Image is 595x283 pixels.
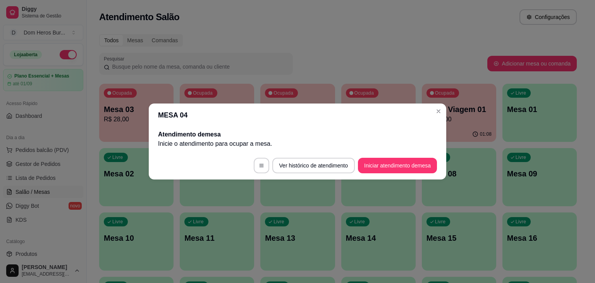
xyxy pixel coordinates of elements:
[149,104,446,127] header: MESA 04
[432,105,445,117] button: Close
[272,158,355,173] button: Ver histórico de atendimento
[158,139,437,148] p: Inicie o atendimento para ocupar a mesa .
[158,130,437,139] h2: Atendimento de mesa
[358,158,437,173] button: Iniciar atendimento demesa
